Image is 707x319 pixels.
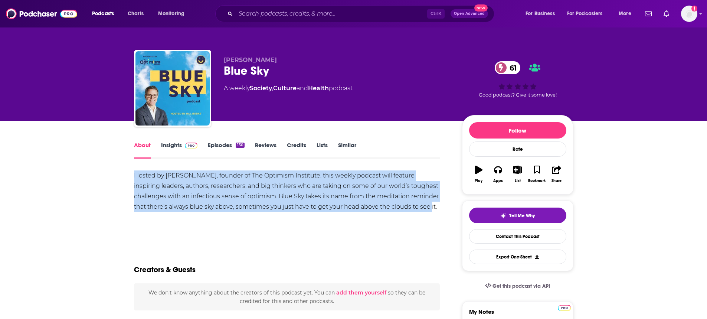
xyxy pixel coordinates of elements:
[208,141,244,159] a: Episodes130
[224,84,353,93] div: A weekly podcast
[317,141,328,159] a: Lists
[427,9,445,19] span: Ctrl K
[502,61,521,74] span: 61
[528,179,546,183] div: Bookmark
[479,92,557,98] span: Good podcast? Give it some love!
[493,179,503,183] div: Apps
[681,6,697,22] img: User Profile
[134,170,440,212] div: Hosted by [PERSON_NAME], founder of The Optimism Institute, this weekly podcast will feature insp...
[619,9,631,19] span: More
[222,5,501,22] div: Search podcasts, credits, & more...
[236,8,427,20] input: Search podcasts, credits, & more...
[123,8,148,20] a: Charts
[495,61,521,74] a: 61
[462,56,573,102] div: 61Good podcast? Give it some love!
[661,7,672,20] a: Show notifications dropdown
[508,161,527,188] button: List
[153,8,194,20] button: open menu
[613,8,641,20] button: open menu
[161,141,198,159] a: InsightsPodchaser Pro
[520,8,564,20] button: open menu
[691,6,697,12] svg: Add a profile image
[681,6,697,22] button: Show profile menu
[87,8,124,20] button: open menu
[558,304,571,311] a: Pro website
[336,290,386,296] button: add them yourself
[479,277,556,295] a: Get this podcast via API
[6,7,77,21] img: Podchaser - Follow, Share and Rate Podcasts
[562,8,613,20] button: open menu
[308,85,329,92] a: Health
[527,161,547,188] button: Bookmark
[492,283,550,289] span: Get this podcast via API
[255,141,276,159] a: Reviews
[469,161,488,188] button: Play
[547,161,566,188] button: Share
[287,141,306,159] a: Credits
[475,179,482,183] div: Play
[134,141,151,159] a: About
[134,265,196,274] h2: Creators & Guests
[474,4,488,12] span: New
[469,250,566,264] button: Export One-Sheet
[551,179,562,183] div: Share
[338,141,356,159] a: Similar
[148,289,425,304] span: We don't know anything about the creators of this podcast yet . You can so they can be credited f...
[469,122,566,139] button: Follow
[158,9,184,19] span: Monitoring
[469,229,566,244] a: Contact This Podcast
[681,6,697,22] span: Logged in as RiverheadPublicity
[500,213,506,219] img: tell me why sparkle
[509,213,535,219] span: Tell Me Why
[92,9,114,19] span: Podcasts
[469,208,566,223] button: tell me why sparkleTell Me Why
[135,51,210,126] img: Blue Sky
[236,143,244,148] div: 130
[515,179,521,183] div: List
[642,7,655,20] a: Show notifications dropdown
[272,85,273,92] span: ,
[250,85,272,92] a: Society
[273,85,297,92] a: Culture
[558,305,571,311] img: Podchaser Pro
[451,9,488,18] button: Open AdvancedNew
[469,141,566,157] div: Rate
[454,12,485,16] span: Open Advanced
[185,143,198,149] img: Podchaser Pro
[297,85,308,92] span: and
[128,9,144,19] span: Charts
[526,9,555,19] span: For Business
[224,56,277,64] span: [PERSON_NAME]
[567,9,603,19] span: For Podcasters
[488,161,508,188] button: Apps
